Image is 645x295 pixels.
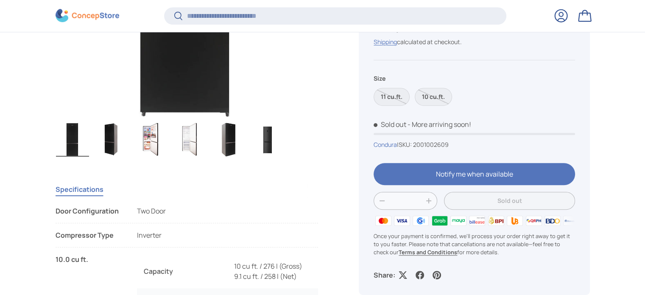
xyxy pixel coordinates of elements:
[468,214,486,227] img: billease
[399,249,457,256] a: Terms and Conditions
[397,141,449,149] span: |
[430,214,449,227] img: grabpay
[543,214,562,227] img: bdo
[487,214,505,227] img: bpi
[399,141,412,149] span: SKU:
[393,214,411,227] img: visa
[524,214,543,227] img: qrph
[374,38,397,46] a: Shipping
[408,120,471,129] p: - More arriving soon!
[444,192,575,210] button: Sold out
[212,123,245,157] img: condura-no-frost-bottom-freezer-inverter-refrigerator-matte-black-closed-door-right-side-view-con...
[415,88,452,106] label: Sold out
[413,141,449,149] span: 2001002609
[411,214,430,227] img: gcash
[56,180,103,199] button: Specifications
[173,123,206,157] img: condura-no-frost-bottom-freezer-inverter-refrigerator-matte-black-full-open-door-without-sample-c...
[56,230,123,240] div: Compressor Type
[251,123,284,157] img: condura-no-frost-bottom-freezer-inverter-refrigerator-matte-black-closed-door-full-view-concepstore
[56,206,123,216] div: Door Configuration
[374,232,575,257] p: Once your payment is confirmed, we'll process your order right away to get it to you faster. Plea...
[137,206,166,216] span: Two Door
[95,123,128,157] img: condura-no-frost-bottom-freezer-inverter-refrigerator-matte-black-closed-door-full-left-side-view...
[505,214,524,227] img: ubp
[374,37,575,46] div: calculated at checkout.
[56,123,89,157] img: condura-no-frost-bottom-freezer-inverter-refrigerator-matte-black-closed-door-full-view-concepstore
[374,214,392,227] img: master
[137,230,162,240] span: Inverter
[134,123,167,157] img: condura-no-frost-bottom-freezer-inverter-refrigerator-matte-black-full-open-door-with-sample-cont...
[227,254,318,288] td: 10 cu ft. / 276 l (Gross) 9.1 cu ft. / 258 l (Net)
[374,141,397,149] a: Condura
[562,214,581,227] img: metrobank
[56,9,119,22] img: ConcepStore
[374,120,406,129] span: Sold out
[374,88,410,106] label: Sold out
[137,254,228,288] td: Capacity
[374,74,385,83] legend: Size
[449,214,468,227] img: maya
[374,270,395,281] p: Share:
